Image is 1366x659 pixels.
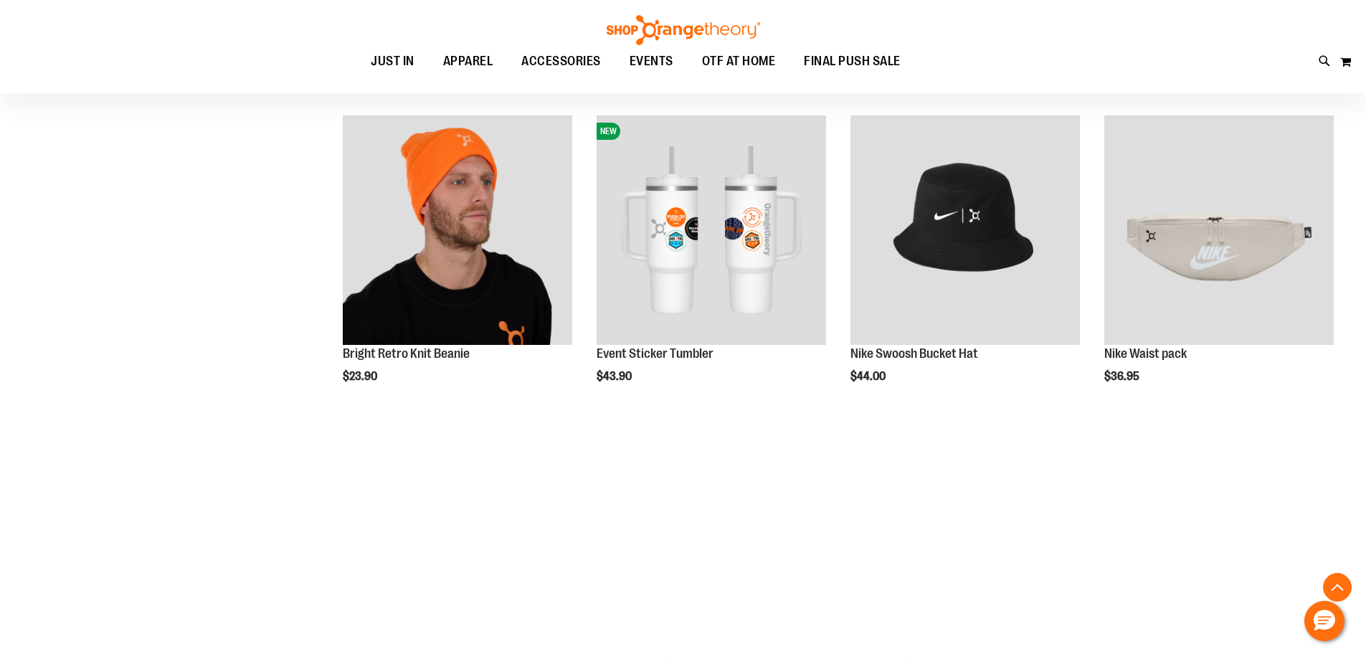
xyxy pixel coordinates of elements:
span: $23.90 [343,370,379,383]
a: Clay Beanie [1104,427,1334,658]
img: Shop Orangetheory [604,15,762,45]
span: FINAL PUSH SALE [804,45,901,77]
div: product [589,108,833,419]
img: Main view of 2024 October Nike Swoosh Bucket Hat [850,115,1080,345]
span: $43.90 [597,370,634,383]
a: Main view of 2024 Convention Nike Waistpack [1104,115,1334,347]
img: Clay Beanie [1104,427,1334,656]
div: product [336,108,579,419]
span: EVENTS [630,45,673,77]
a: Nike Waist pack [1104,346,1187,361]
span: $36.95 [1104,370,1142,383]
img: Bright Retro Knit Beanie [343,115,572,345]
div: product [1097,108,1341,419]
span: JUST IN [371,45,414,77]
span: ACCESSORIES [521,45,601,77]
span: APPAREL [443,45,493,77]
a: OTF AT HOME [688,45,790,78]
a: Clay Scarf [850,427,1080,658]
a: Nike Swoosh Bucket Hat [850,346,978,361]
a: Bright Retro Knit Beanie [343,115,572,347]
div: product [843,108,1087,419]
a: Bright Retro Knit Beanie [343,346,470,361]
img: Clay Scarf [850,427,1080,656]
a: OTF 40 oz. Sticker TumblerNEW [597,115,826,347]
button: Back To Top [1323,573,1352,602]
a: JUST IN [356,45,429,78]
a: Main view of 2024 Convention lululemon Soft Cap Cotton Twill Logo Rivet [597,427,826,658]
img: OTF 40 oz. Sticker Tumbler [597,115,826,345]
img: Main view of 2024 Convention lululemon Soft Cap Cotton Twill Logo Rivet [597,427,826,656]
a: ACCESSORIES [507,45,615,77]
a: Main view of 2024 Convention lululemon Daily Multi-Pocket Tote [343,427,572,658]
a: EVENTS [615,45,688,78]
img: Main view of 2024 Convention lululemon Daily Multi-Pocket Tote [343,427,572,656]
a: FINAL PUSH SALE [789,45,915,78]
img: Main view of 2024 Convention Nike Waistpack [1104,115,1334,345]
span: $44.00 [850,370,888,383]
span: OTF AT HOME [702,45,776,77]
a: APPAREL [429,45,508,78]
button: Hello, have a question? Let’s chat. [1304,601,1344,641]
span: NEW [597,123,620,140]
a: Event Sticker Tumbler [597,346,713,361]
a: Main view of 2024 October Nike Swoosh Bucket Hat [850,115,1080,347]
